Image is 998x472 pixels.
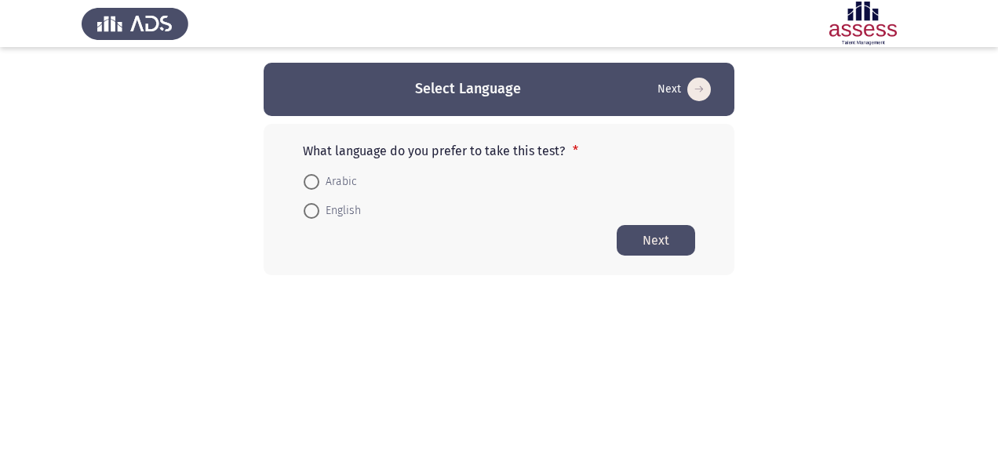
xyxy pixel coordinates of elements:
img: Assessment logo of Focus 3 Module+ CCE (A) Hero [810,2,916,45]
button: Start assessment [653,77,716,102]
span: Arabic [319,172,357,191]
button: Start assessment [617,225,695,256]
span: English [319,202,361,220]
img: Assess Talent Management logo [82,2,188,45]
h3: Select Language [415,79,521,99]
p: What language do you prefer to take this test? [303,143,695,158]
